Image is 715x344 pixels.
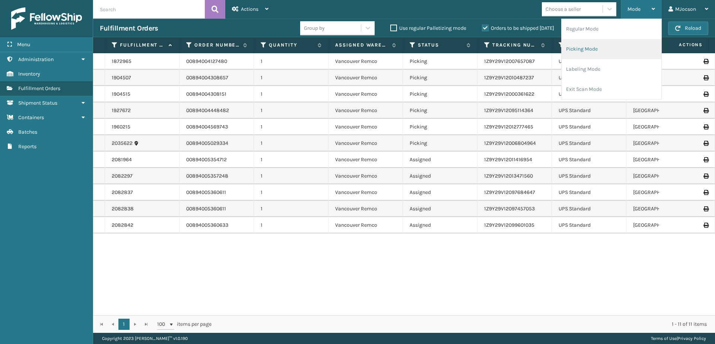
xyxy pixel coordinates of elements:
[492,42,537,48] label: Tracking Number
[222,321,707,328] div: 1 - 11 of 11 items
[626,201,701,217] td: [GEOGRAPHIC_DATA]
[626,135,701,152] td: [GEOGRAPHIC_DATA]
[112,90,130,98] a: 1904515
[335,42,388,48] label: Assigned Warehouse
[18,56,54,63] span: Administration
[678,336,706,341] a: Privacy Policy
[484,222,534,228] a: 1Z9Y29V12099601035
[403,152,477,168] td: Assigned
[703,108,708,113] i: Print Label
[304,24,325,32] div: Group by
[403,201,477,217] td: Assigned
[179,86,254,102] td: 00894004308151
[484,91,534,97] a: 1Z9Y29V12000361622
[254,119,328,135] td: 1
[328,168,403,184] td: Vancouver Remco
[328,135,403,152] td: Vancouver Remco
[651,333,706,344] div: |
[552,86,626,102] td: UPS Standard
[328,217,403,233] td: Vancouver Remco
[562,79,661,99] li: Exit Scan Mode
[157,321,168,328] span: 100
[112,222,133,229] a: 2082842
[100,24,158,33] h3: Fulfillment Orders
[112,123,130,131] a: 1960215
[484,189,535,195] a: 1Z9Y29V12097684647
[403,119,477,135] td: Picking
[390,25,466,31] label: Use regular Palletizing mode
[18,100,57,106] span: Shipment Status
[11,7,82,30] img: logo
[562,59,661,79] li: Labeling Mode
[328,152,403,168] td: Vancouver Remco
[562,19,661,39] li: Regular Mode
[552,152,626,168] td: UPS Standard
[562,39,661,59] li: Picking Mode
[484,74,534,81] a: 1Z9Y29V12010487237
[552,70,626,86] td: UPS Standard
[18,85,60,92] span: Fulfillment Orders
[112,172,133,180] a: 2082297
[626,217,701,233] td: [GEOGRAPHIC_DATA]
[403,135,477,152] td: Picking
[254,152,328,168] td: 1
[18,143,36,150] span: Reports
[241,6,258,12] span: Actions
[626,152,701,168] td: [GEOGRAPHIC_DATA]
[112,74,131,82] a: 1904507
[18,129,37,135] span: Batches
[179,201,254,217] td: 00894005360611
[552,201,626,217] td: UPS Standard
[112,205,134,213] a: 2082838
[655,39,707,51] span: Actions
[328,119,403,135] td: Vancouver Remco
[484,206,535,212] a: 1Z9Y29V12097457053
[179,152,254,168] td: 00894005354712
[626,102,701,119] td: [GEOGRAPHIC_DATA]
[552,217,626,233] td: UPS Standard
[703,190,708,195] i: Print Label
[484,58,535,64] a: 1Z9Y29V12007657087
[179,184,254,201] td: 00894005360611
[484,156,532,163] a: 1Z9Y29V12011416954
[484,124,533,130] a: 1Z9Y29V12012777465
[403,53,477,70] td: Picking
[254,184,328,201] td: 1
[403,102,477,119] td: Picking
[102,333,188,344] p: Copyright 2023 [PERSON_NAME]™ v 1.0.190
[403,86,477,102] td: Picking
[668,22,708,35] button: Reload
[269,42,314,48] label: Quantity
[703,75,708,80] i: Print Label
[552,135,626,152] td: UPS Standard
[328,86,403,102] td: Vancouver Remco
[626,119,701,135] td: [GEOGRAPHIC_DATA]
[484,140,536,146] a: 1Z9Y29V12006804964
[112,189,133,196] a: 2082837
[703,141,708,146] i: Print Label
[112,58,131,65] a: 1872965
[254,201,328,217] td: 1
[254,168,328,184] td: 1
[627,6,641,12] span: Mode
[403,168,477,184] td: Assigned
[254,102,328,119] td: 1
[194,42,239,48] label: Order Number
[254,53,328,70] td: 1
[112,107,131,114] a: 1927672
[703,223,708,228] i: Print Label
[484,173,533,179] a: 1Z9Y29V12013471560
[552,168,626,184] td: UPS Standard
[112,156,132,163] a: 2081964
[179,53,254,70] td: 00894004127480
[112,140,133,147] a: 2035622
[179,102,254,119] td: 00894004448482
[179,70,254,86] td: 00894004308657
[552,102,626,119] td: UPS Standard
[552,119,626,135] td: UPS Standard
[328,201,403,217] td: Vancouver Remco
[254,217,328,233] td: 1
[328,70,403,86] td: Vancouver Remco
[179,135,254,152] td: 00894005029334
[703,124,708,130] i: Print Label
